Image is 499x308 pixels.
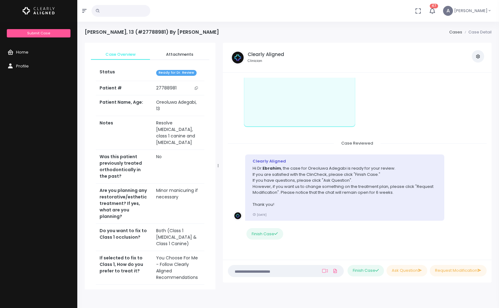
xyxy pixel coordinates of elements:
[331,265,339,276] a: Add Files
[96,81,152,95] th: Patient #
[248,52,284,57] h5: Clearly Aligned
[152,150,204,183] td: No
[334,138,381,148] span: Case Reviewed
[85,43,215,289] div: scrollable content
[85,29,219,35] h4: [PERSON_NAME], 13 (#27788981) By [PERSON_NAME]
[96,95,152,116] th: Patient Name, Age:
[96,223,152,251] th: Do you want to fix to Class 1 occlusion?
[7,29,70,37] a: Submit Case
[449,29,462,35] a: Cases
[96,65,152,81] th: Status
[386,265,427,276] button: Ask Question
[96,183,152,223] th: Are you planning any restorative/esthetic treatment? If yes, what are you planning?
[246,228,283,240] button: Finish Case
[253,165,437,208] p: Hi Dr. , the case for Oreoluwa Adegabi is ready for your review. If you are satisfied with the Cl...
[152,81,204,95] td: 27788981
[96,150,152,183] th: Was this patient previously treated orthodontically in the past?
[96,116,152,150] th: Notes
[228,78,487,253] div: scrollable content
[430,265,487,276] button: Request Modification
[321,268,329,273] a: Add Loom Video
[23,4,55,17] img: Logo Horizontal
[253,158,437,164] div: Clearly Aligned
[27,31,50,36] span: Submit Case
[152,116,204,150] td: Resolve [MEDICAL_DATA], class 1 canine and [MEDICAL_DATA]
[96,251,152,284] th: If selected to fix to Class 1, How do you prefer to treat it?
[156,70,197,76] span: Ready for Dr. Review
[443,6,453,16] span: A
[248,59,284,63] small: Clinician
[462,29,492,35] li: Case Detail
[262,165,281,171] b: Ebrahim
[454,8,488,14] span: [PERSON_NAME]
[348,265,384,276] button: Finish Case
[152,251,204,284] td: You Choose For Me - Follow Clearly Aligned Recommendations
[155,51,204,58] span: Attachments
[430,4,438,8] span: 47
[16,63,29,69] span: Profile
[152,95,204,116] td: Oreoluwa Adegabi, 13
[253,213,267,217] small: [DATE]
[152,183,204,223] td: Minor manicuring if necessary
[152,223,204,251] td: Both (Class 1 [MEDICAL_DATA] & Class 1 Canine)
[16,49,28,55] span: Home
[96,51,145,58] span: Case Overview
